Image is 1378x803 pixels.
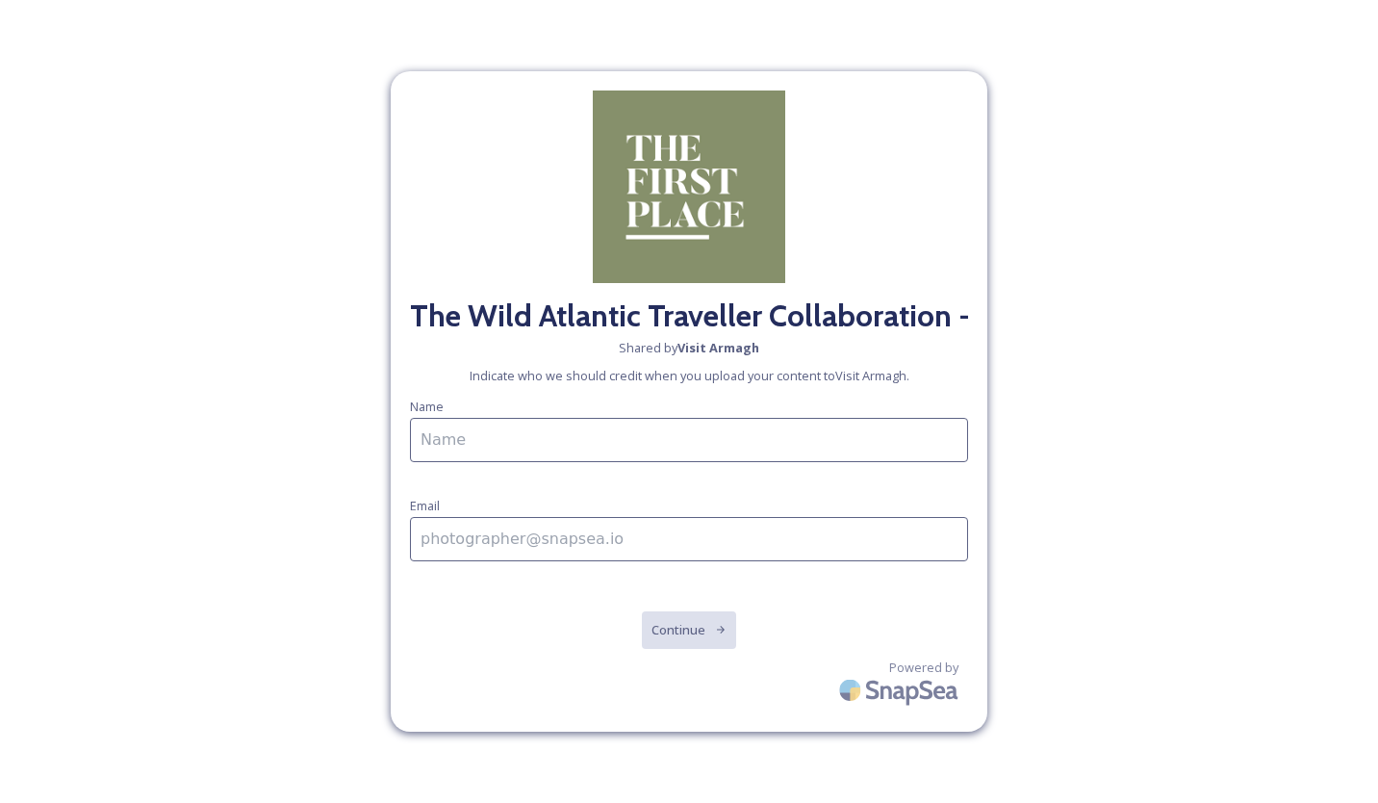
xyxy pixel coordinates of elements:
[677,339,759,356] strong: Visit Armagh
[410,293,968,339] h2: The Wild Atlantic Traveller Collaboration - Upload Link
[889,659,958,677] span: Powered by
[593,91,785,283] img: download%20(6).png
[642,611,737,649] button: Continue
[470,367,909,385] span: Indicate who we should credit when you upload your content to Visit Armagh .
[410,517,968,561] input: photographer@snapsea.io
[410,497,440,514] span: Email
[410,398,444,415] span: Name
[619,339,759,357] span: Shared by
[410,418,968,462] input: Name
[833,667,968,712] img: SnapSea Logo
